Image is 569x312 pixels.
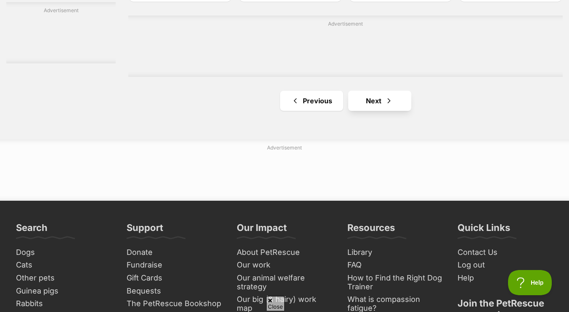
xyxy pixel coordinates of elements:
[123,259,225,272] a: Fundraise
[454,272,556,285] a: Help
[13,285,115,298] a: Guinea pigs
[128,91,563,111] nav: Pagination
[6,2,116,63] div: Advertisement
[344,272,446,293] a: How to Find the Right Dog Trainer
[237,222,287,239] h3: Our Impact
[123,246,225,259] a: Donate
[123,285,225,298] a: Bequests
[123,272,225,285] a: Gift Cards
[348,91,411,111] a: Next page
[454,259,556,272] a: Log out
[13,259,115,272] a: Cats
[454,246,556,259] a: Contact Us
[344,259,446,272] a: FAQ
[128,16,563,77] div: Advertisement
[233,246,336,259] a: About PetRescue
[347,222,395,239] h3: Resources
[344,246,446,259] a: Library
[123,297,225,310] a: The PetRescue Bookshop
[233,272,336,293] a: Our animal welfare strategy
[13,272,115,285] a: Other pets
[16,222,48,239] h3: Search
[127,222,163,239] h3: Support
[13,246,115,259] a: Dogs
[13,297,115,310] a: Rabbits
[233,259,336,272] a: Our work
[508,270,552,295] iframe: Help Scout Beacon - Open
[280,91,343,111] a: Previous page
[266,296,285,311] span: Close
[458,222,510,239] h3: Quick Links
